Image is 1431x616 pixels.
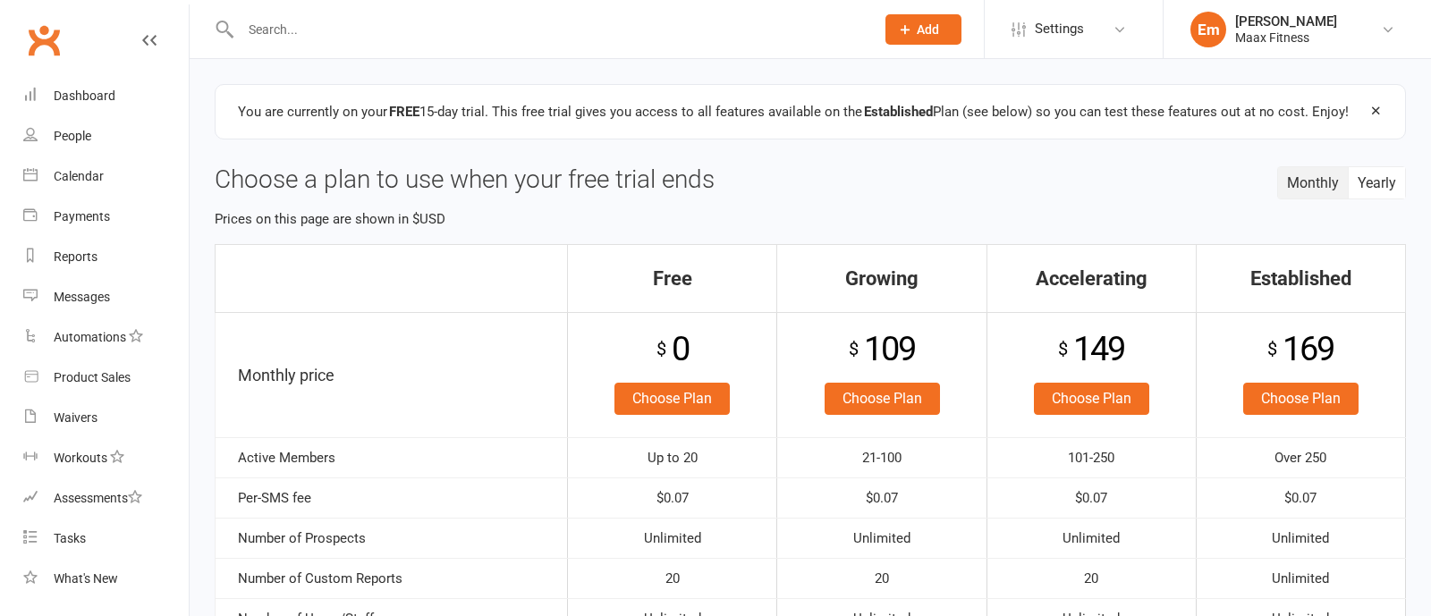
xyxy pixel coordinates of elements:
[23,156,189,197] a: Calendar
[849,338,857,359] sup: $
[54,89,115,103] div: Dashboard
[1206,322,1396,376] div: 169
[23,478,189,519] a: Assessments
[54,129,91,143] div: People
[1278,167,1349,198] button: Monthly
[656,338,665,359] sup: $
[986,437,1196,477] td: 101-250
[389,101,419,122] strong: FREE
[568,477,777,518] td: $0.07
[1243,383,1359,415] a: Choose Plan
[568,244,777,312] th: Free
[1196,244,1405,312] th: Established
[54,491,142,505] div: Assessments
[1035,9,1084,49] span: Settings
[825,383,940,415] a: Choose Plan
[568,518,777,558] td: Unlimited
[54,249,97,264] div: Reports
[777,244,986,312] th: Growing
[215,166,1406,194] h3: Choose a plan to use when your free trial ends
[986,477,1196,518] td: $0.07
[54,169,104,183] div: Calendar
[235,17,862,42] input: Search...
[21,18,66,63] a: Clubworx
[23,197,189,237] a: Payments
[917,22,939,37] span: Add
[986,518,1196,558] td: Unlimited
[216,437,568,477] td: Active Members
[986,244,1196,312] th: Accelerating
[54,290,110,304] div: Messages
[23,438,189,478] a: Workouts
[216,558,568,598] td: Number of Custom Reports
[23,398,189,438] a: Waivers
[568,558,777,598] td: 20
[54,571,118,586] div: What's New
[996,322,1187,376] div: 149
[1349,167,1405,198] button: Yearly
[1196,477,1405,518] td: $0.07
[1034,383,1149,415] a: Choose Plan
[1267,338,1275,359] sup: $
[885,14,961,45] button: Add
[23,116,189,156] a: People
[238,363,558,389] p: Monthly price
[777,437,986,477] td: 21-100
[216,477,568,518] td: Per-SMS fee
[777,558,986,598] td: 20
[986,558,1196,598] td: 20
[238,104,1349,120] span: You are currently on your 15-day trial. This free trial gives you access to all features availabl...
[777,477,986,518] td: $0.07
[23,559,189,599] a: What's New
[23,277,189,317] a: Messages
[216,518,568,558] td: Number of Prospects
[54,451,107,465] div: Workouts
[23,358,189,398] a: Product Sales
[23,76,189,116] a: Dashboard
[23,237,189,277] a: Reports
[568,437,777,477] td: Up to 20
[1235,30,1337,46] div: Maax Fitness
[54,370,131,384] div: Product Sales
[777,518,986,558] td: Unlimited
[1190,12,1226,47] div: Em
[1196,437,1405,477] td: Over 250
[54,330,126,344] div: Automations
[54,410,97,425] div: Waivers
[614,383,730,415] a: Choose Plan
[1235,13,1337,30] div: [PERSON_NAME]
[23,519,189,559] a: Tasks
[54,531,86,545] div: Tasks
[215,208,1406,230] p: Prices on this page are shown in $USD
[23,317,189,358] a: Automations
[577,322,767,376] div: 0
[1196,558,1405,598] td: Unlimited
[786,322,977,376] div: 109
[54,209,110,224] div: Payments
[1058,338,1066,359] sup: $
[864,101,933,122] strong: Established
[1196,518,1405,558] td: Unlimited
